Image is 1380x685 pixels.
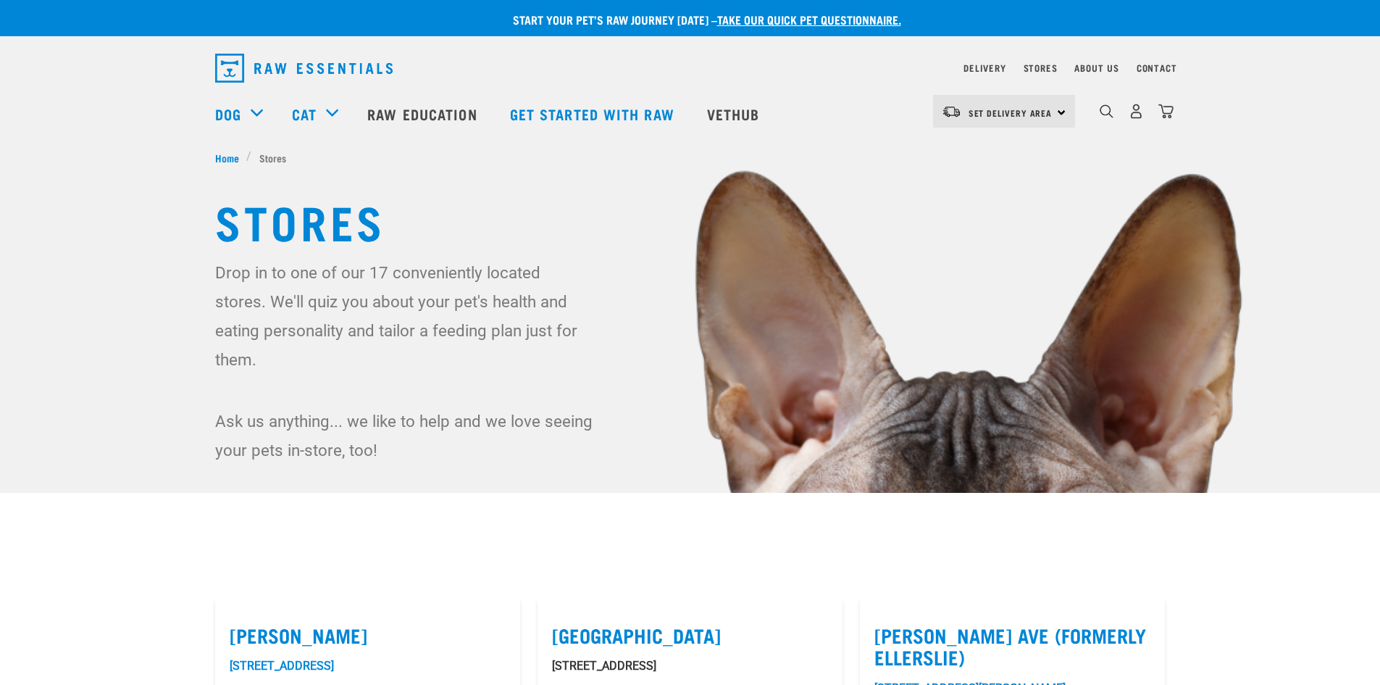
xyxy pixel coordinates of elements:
label: [PERSON_NAME] Ave (Formerly Ellerslie) [874,624,1150,668]
a: Stores [1024,65,1058,70]
h1: Stores [215,194,1166,246]
label: [GEOGRAPHIC_DATA] [552,624,828,647]
a: Cat [292,103,317,125]
a: Dog [215,103,241,125]
a: Contact [1137,65,1177,70]
a: Home [215,150,247,165]
img: van-moving.png [942,105,961,118]
a: Vethub [693,85,778,143]
img: home-icon@2x.png [1158,104,1174,119]
p: Drop in to one of our 17 conveniently located stores. We'll quiz you about your pet's health and ... [215,258,595,374]
label: [PERSON_NAME] [230,624,506,647]
a: Raw Education [353,85,495,143]
span: Set Delivery Area [969,110,1053,115]
a: take our quick pet questionnaire. [717,16,901,22]
nav: dropdown navigation [204,48,1177,88]
a: [STREET_ADDRESS] [230,659,334,673]
span: Home [215,150,239,165]
a: Get started with Raw [495,85,693,143]
a: About Us [1074,65,1118,70]
nav: breadcrumbs [215,150,1166,165]
img: home-icon-1@2x.png [1100,104,1113,118]
a: Delivery [963,65,1005,70]
img: Raw Essentials Logo [215,54,393,83]
p: Ask us anything... we like to help and we love seeing your pets in-store, too! [215,407,595,465]
p: [STREET_ADDRESS] [552,657,828,675]
img: user.png [1129,104,1144,119]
